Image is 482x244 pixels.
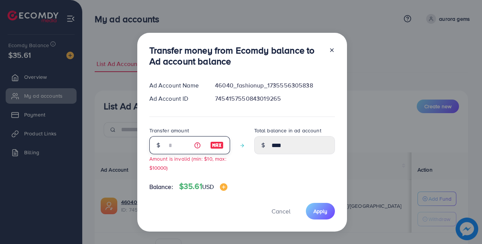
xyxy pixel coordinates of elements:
[220,183,227,191] img: image
[313,207,327,215] span: Apply
[149,45,323,67] h3: Transfer money from Ecomdy balance to Ad account balance
[262,203,300,219] button: Cancel
[149,127,189,134] label: Transfer amount
[209,94,341,103] div: 7454157550843019265
[179,182,227,191] h4: $35.61
[306,203,335,219] button: Apply
[210,141,224,150] img: image
[143,81,209,90] div: Ad Account Name
[149,183,173,191] span: Balance:
[143,94,209,103] div: Ad Account ID
[149,155,226,171] small: Amount is invalid (min: $10, max: $10000)
[209,81,341,90] div: 46040_fashionup_1735556305838
[272,207,290,215] span: Cancel
[254,127,321,134] label: Total balance in ad account
[202,183,214,191] span: USD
